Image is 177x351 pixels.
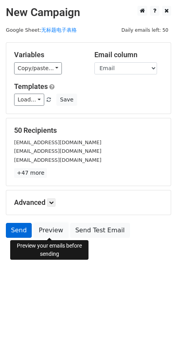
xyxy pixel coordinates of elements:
[34,223,68,238] a: Preview
[6,6,171,19] h2: New Campaign
[14,126,163,135] h5: 50 Recipients
[14,51,83,59] h5: Variables
[14,94,44,106] a: Load...
[70,223,130,238] a: Send Test Email
[6,223,32,238] a: Send
[119,26,171,34] span: Daily emails left: 50
[138,313,177,351] div: 聊天小组件
[56,94,77,106] button: Save
[14,198,163,207] h5: Advanced
[14,62,62,74] a: Copy/paste...
[6,27,77,33] small: Google Sheet:
[41,27,77,33] a: 无标题电子表格
[94,51,163,59] h5: Email column
[14,168,47,178] a: +47 more
[14,82,48,90] a: Templates
[138,313,177,351] iframe: Chat Widget
[119,27,171,33] a: Daily emails left: 50
[14,157,101,163] small: [EMAIL_ADDRESS][DOMAIN_NAME]
[10,240,88,260] div: Preview your emails before sending
[14,139,101,145] small: [EMAIL_ADDRESS][DOMAIN_NAME]
[14,148,101,154] small: [EMAIL_ADDRESS][DOMAIN_NAME]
